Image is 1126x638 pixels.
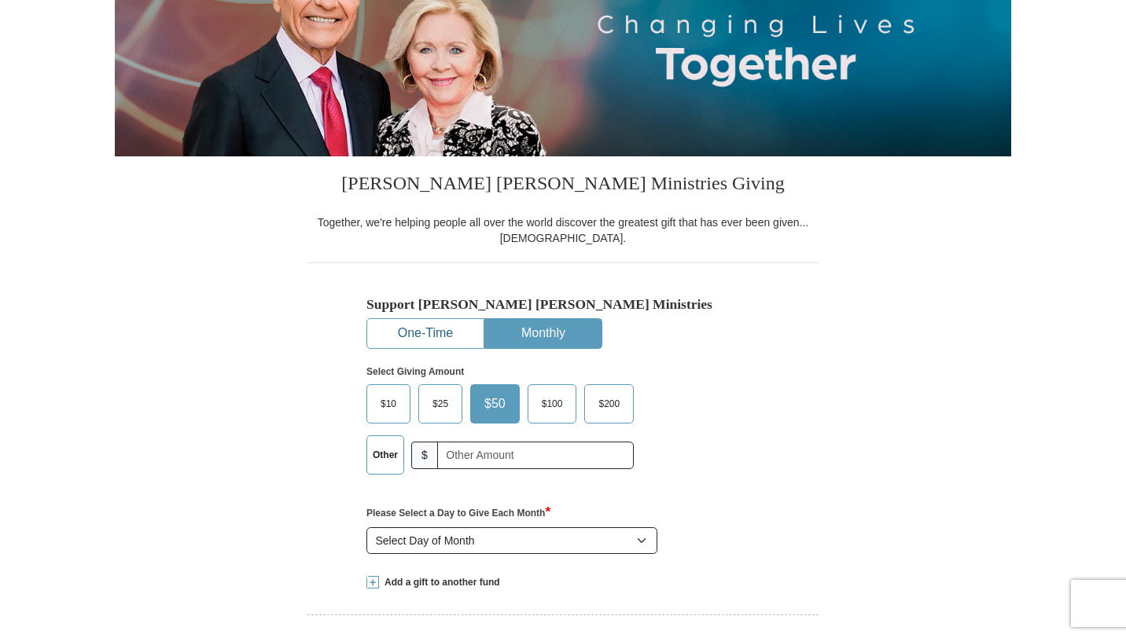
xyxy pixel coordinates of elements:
[307,214,819,246] div: Together, we're helping people all over the world discover the greatest gift that has ever been g...
[307,156,819,214] h3: [PERSON_NAME] [PERSON_NAME] Ministries Giving
[379,576,500,589] span: Add a gift to another fund
[411,442,438,469] span: $
[477,392,513,416] span: $50
[366,366,464,377] strong: Select Giving Amount
[367,436,403,474] label: Other
[485,319,602,348] button: Monthly
[367,319,484,348] button: One-Time
[437,442,634,469] input: Other Amount
[366,508,550,519] strong: Please Select a Day to Give Each Month
[373,392,404,416] span: $10
[534,392,571,416] span: $100
[425,392,456,416] span: $25
[591,392,627,416] span: $200
[366,296,760,313] h5: Support [PERSON_NAME] [PERSON_NAME] Ministries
